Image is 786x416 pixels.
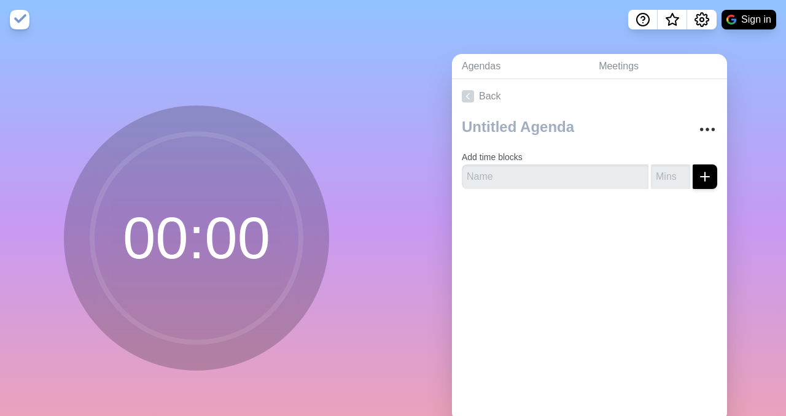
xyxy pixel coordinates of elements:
[687,10,717,29] button: Settings
[651,164,690,189] input: Mins
[452,79,727,114] a: Back
[589,54,727,79] a: Meetings
[10,10,29,29] img: timeblocks logo
[726,15,736,25] img: google logo
[722,10,776,29] button: Sign in
[462,164,648,189] input: Name
[658,10,687,29] button: What’s new
[695,117,720,142] button: More
[462,152,523,162] label: Add time blocks
[452,54,589,79] a: Agendas
[628,10,658,29] button: Help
